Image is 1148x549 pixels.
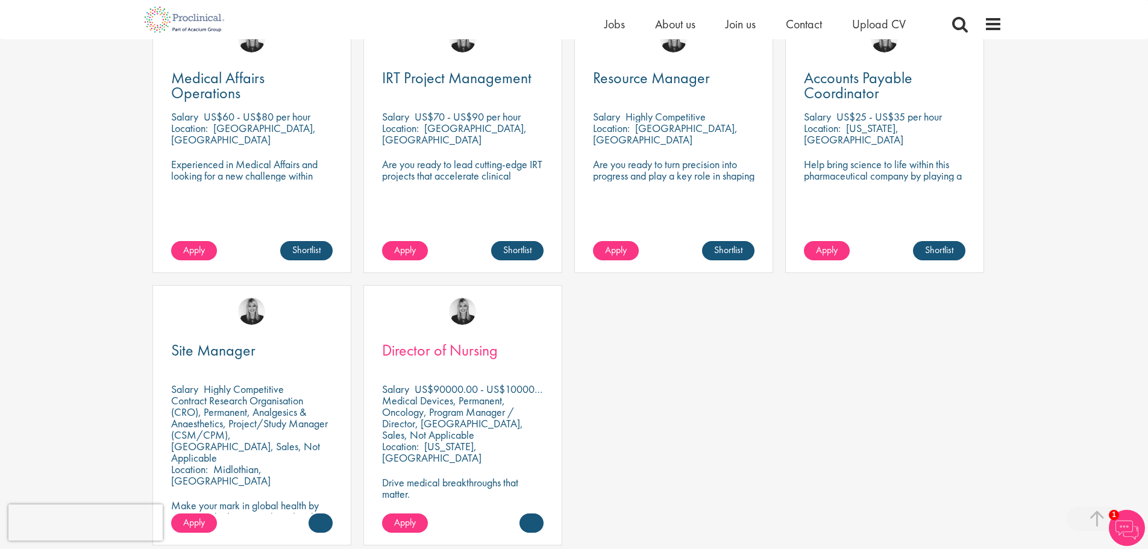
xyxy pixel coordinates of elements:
[382,158,544,193] p: Are you ready to lead cutting-edge IRT projects that accelerate clinical breakthroughs in biotech?
[280,241,333,260] a: Shortlist
[394,243,416,256] span: Apply
[171,121,208,135] span: Location:
[593,110,620,124] span: Salary
[171,71,333,101] a: Medical Affairs Operations
[804,241,850,260] a: Apply
[491,241,544,260] a: Shortlist
[804,158,965,193] p: Help bring science to life within this pharmaceutical company by playing a key role in their fina...
[593,241,639,260] a: Apply
[786,16,822,32] a: Contact
[382,395,544,441] div: Medical Devices, Permanent, Oncology, Program Manager / Director, [GEOGRAPHIC_DATA], Sales, Not A...
[702,241,754,260] a: Shortlist
[382,382,409,396] span: Salary
[382,513,428,533] a: Apply
[171,67,265,103] span: Medical Affairs Operations
[804,71,965,101] a: Accounts Payable Coordinator
[382,121,527,146] p: [GEOGRAPHIC_DATA], [GEOGRAPHIC_DATA]
[382,477,544,500] p: Drive medical breakthroughs that matter.
[593,71,754,86] a: Resource Manager
[604,16,625,32] a: Jobs
[171,121,316,146] p: [GEOGRAPHIC_DATA], [GEOGRAPHIC_DATA]
[8,504,163,541] iframe: reCAPTCHA
[593,67,710,88] span: Resource Manager
[382,71,544,86] a: IRT Project Management
[171,395,333,463] div: Contract Research Organisation (CRO), Permanent, Analgesics & Anaesthetics, Project/Study Manager...
[655,16,695,32] a: About us
[382,343,544,358] a: Director of Nursing
[204,382,284,396] p: Highly Competitive
[415,382,601,396] p: US$90000.00 - US$100000.00 per annum
[1109,510,1119,520] span: 1
[382,439,419,453] span: Location:
[382,241,428,260] a: Apply
[415,110,521,124] p: US$70 - US$90 per hour
[605,243,627,256] span: Apply
[836,110,942,124] p: US$25 - US$35 per hour
[171,110,198,124] span: Salary
[171,382,198,396] span: Salary
[171,462,271,488] p: Midlothian, [GEOGRAPHIC_DATA]
[382,110,409,124] span: Salary
[394,516,416,529] span: Apply
[804,110,831,124] span: Salary
[171,462,208,476] span: Location:
[382,121,419,135] span: Location:
[183,243,205,256] span: Apply
[382,340,498,360] span: Director of Nursing
[171,241,217,260] a: Apply
[852,16,906,32] a: Upload CV
[804,67,912,103] span: Accounts Payable Coordinator
[382,439,481,465] p: [US_STATE], [GEOGRAPHIC_DATA]
[1109,510,1145,546] img: Chatbot
[204,110,310,124] p: US$60 - US$80 per hour
[382,67,532,88] span: IRT Project Management
[593,121,630,135] span: Location:
[171,158,333,227] p: Experienced in Medical Affairs and looking for a new challenge within operations? Proclinical is ...
[449,298,476,325] img: Janelle Jones
[183,516,205,529] span: Apply
[804,121,841,135] span: Location:
[171,513,217,533] a: Apply
[816,243,838,256] span: Apply
[171,343,333,358] a: Site Manager
[171,340,256,360] span: Site Manager
[726,16,756,32] a: Join us
[626,110,706,124] p: Highly Competitive
[804,121,903,146] p: [US_STATE], [GEOGRAPHIC_DATA]
[171,500,333,534] p: Make your mark in global health by managing high-impact clinical trials with a leading CRO.
[238,298,265,325] img: Janelle Jones
[593,158,754,204] p: Are you ready to turn precision into progress and play a key role in shaping the future of pharma...
[913,241,965,260] a: Shortlist
[593,121,738,146] p: [GEOGRAPHIC_DATA], [GEOGRAPHIC_DATA]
